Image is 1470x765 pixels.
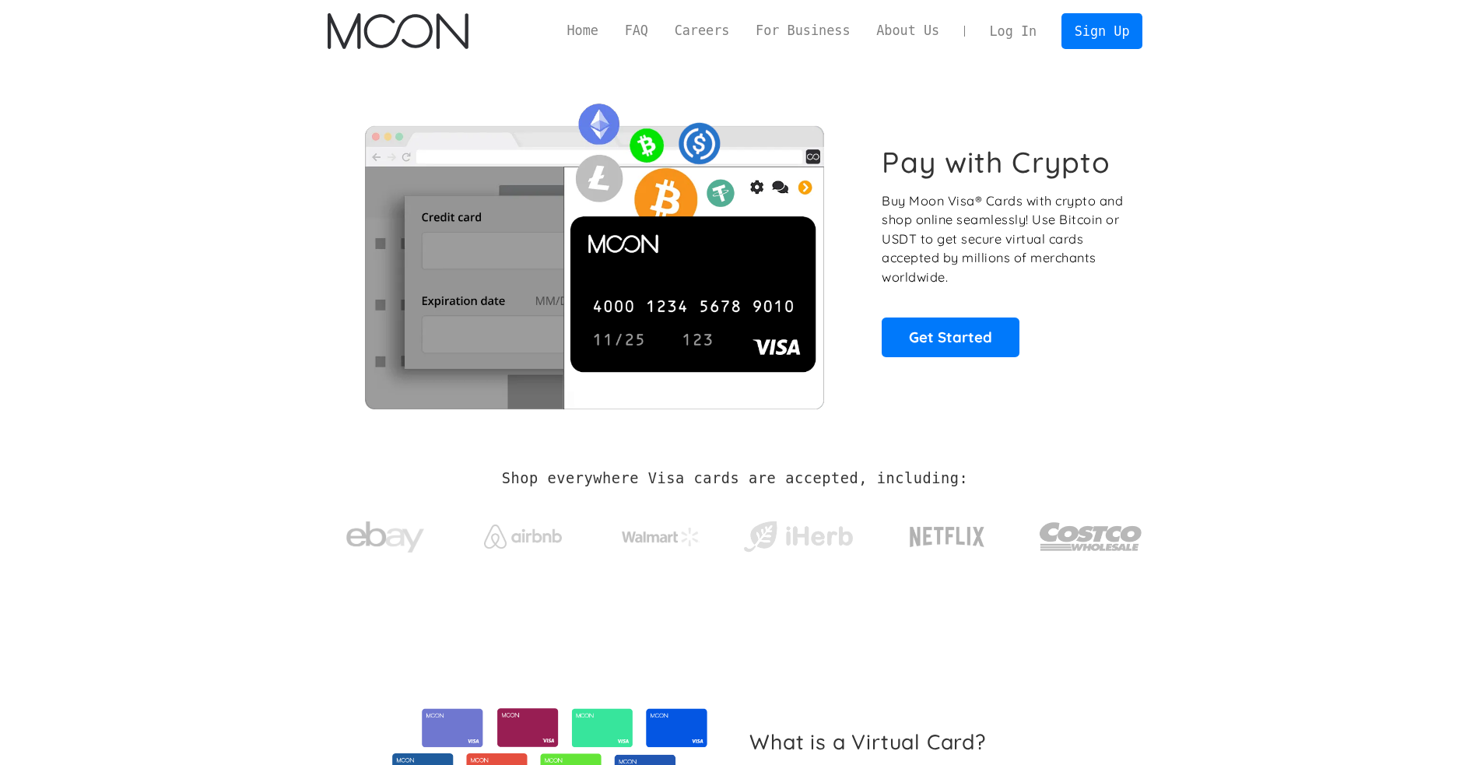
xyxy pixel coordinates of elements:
[612,21,661,40] a: FAQ
[863,21,953,40] a: About Us
[554,21,612,40] a: Home
[328,93,861,409] img: Moon Cards let you spend your crypto anywhere Visa is accepted.
[502,470,968,487] h2: Shop everywhere Visa cards are accepted, including:
[908,518,986,556] img: Netflix
[661,21,742,40] a: Careers
[882,145,1110,180] h1: Pay with Crypto
[740,501,856,565] a: iHerb
[977,14,1050,48] a: Log In
[1061,13,1142,48] a: Sign Up
[328,497,444,570] a: ebay
[882,191,1125,287] p: Buy Moon Visa® Cards with crypto and shop online seamlessly! Use Bitcoin or USDT to get secure vi...
[622,528,700,546] img: Walmart
[346,513,424,562] img: ebay
[484,525,562,549] img: Airbnb
[602,512,718,554] a: Walmart
[465,509,581,556] a: Airbnb
[328,13,468,49] img: Moon Logo
[1039,507,1143,566] img: Costco
[749,729,1130,754] h2: What is a Virtual Card?
[740,517,856,557] img: iHerb
[742,21,863,40] a: For Business
[328,13,468,49] a: home
[882,318,1019,356] a: Get Started
[878,502,1017,564] a: Netflix
[1039,492,1143,574] a: Costco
